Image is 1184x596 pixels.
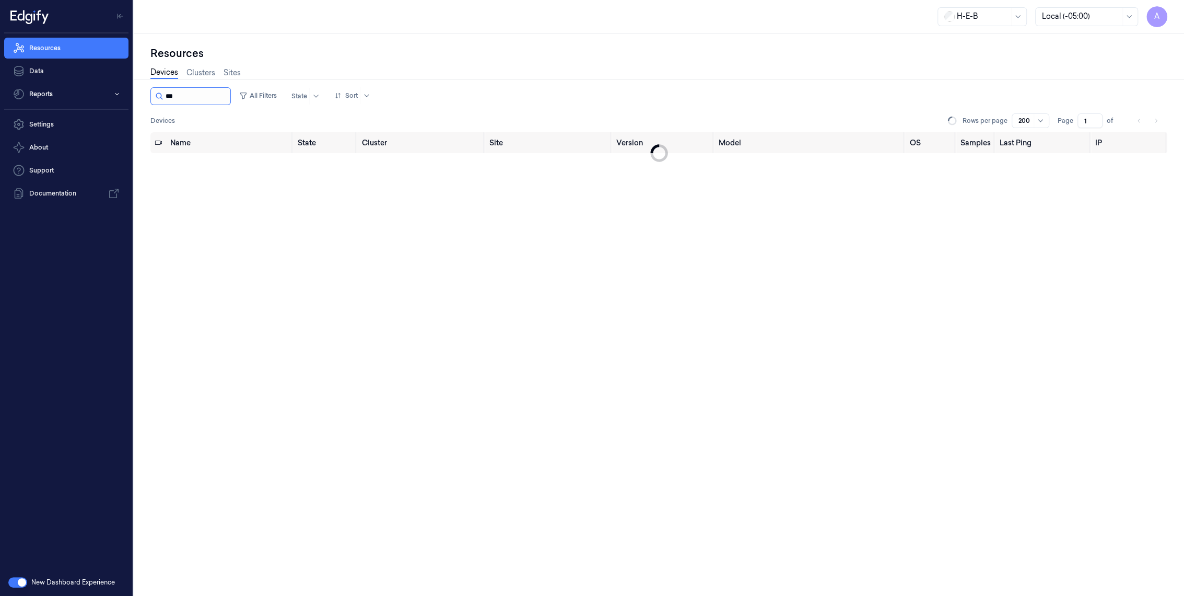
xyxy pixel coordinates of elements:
[714,132,905,153] th: Model
[1132,113,1163,128] nav: pagination
[4,38,128,59] a: Resources
[294,132,357,153] th: State
[186,67,215,78] a: Clusters
[4,160,128,181] a: Support
[905,132,956,153] th: OS
[4,61,128,82] a: Data
[4,137,128,158] button: About
[995,132,1091,153] th: Last Ping
[963,116,1007,125] p: Rows per page
[1146,6,1167,27] button: A
[166,132,294,153] th: Name
[956,132,995,153] th: Samples
[150,67,178,79] a: Devices
[4,114,128,135] a: Settings
[485,132,613,153] th: Site
[150,46,1167,61] div: Resources
[224,67,241,78] a: Sites
[112,8,128,25] button: Toggle Navigation
[4,183,128,204] a: Documentation
[357,132,485,153] th: Cluster
[1091,132,1167,153] th: IP
[1107,116,1123,125] span: of
[612,132,714,153] th: Version
[4,84,128,105] button: Reports
[1058,116,1073,125] span: Page
[235,87,281,104] button: All Filters
[150,116,175,125] span: Devices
